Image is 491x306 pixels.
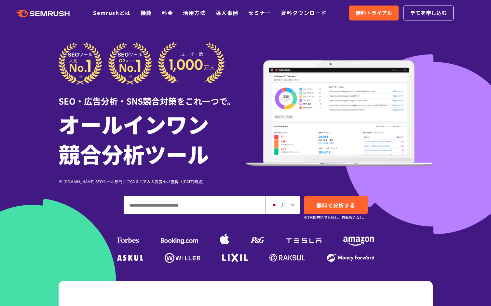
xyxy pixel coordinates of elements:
[403,6,454,20] a: デモを申し込む
[316,201,355,209] span: 無料で分析する
[162,9,173,17] a: 料金
[141,9,152,17] a: 機能
[304,214,367,221] small: ※7日間無料でお試し。自動課金なし。
[304,196,368,214] a: 無料で分析する
[410,9,447,17] span: デモを申し込む
[124,196,265,214] input: ドメイン、キーワードまたはURLを入力してください
[59,85,246,107] div: SEO・広告分析・SNS競合対策をこれ一つで。
[59,178,246,185] div: ※ [DOMAIN_NAME] SEOツール部門にてG2スコア＆人気度No.1獲得（[DATE]時点）
[356,9,392,17] span: 無料トライアル
[281,9,327,17] a: 資料ダウンロード
[349,6,399,20] a: 無料トライアル
[216,9,239,17] a: 導入事例
[248,9,271,17] a: セミナー
[183,9,206,17] a: 活用方法
[280,200,287,208] span: JP
[93,9,130,17] a: Semrushとは
[59,109,246,169] h1: オールインワン 競合分析ツール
